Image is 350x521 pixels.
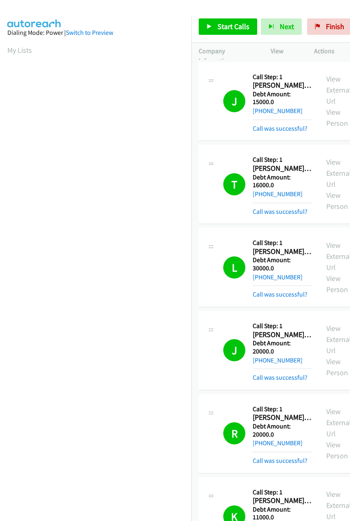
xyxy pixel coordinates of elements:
[253,374,307,381] a: Call was successful?
[253,247,312,256] h2: [PERSON_NAME] - Credit Card
[223,422,245,444] h1: R
[253,457,307,464] a: Call was successful?
[326,107,348,128] a: View Person
[271,46,299,56] p: View
[253,413,312,422] h2: [PERSON_NAME] - Credit Card And Personal Loan
[253,125,307,132] a: Call was successful?
[253,156,312,164] h5: Call Step: 1
[253,439,303,447] a: [PHONE_NUMBER]
[314,46,343,56] p: Actions
[253,290,307,298] a: Call was successful?
[199,46,256,66] p: Company Information
[199,18,257,35] a: Start Calls
[223,256,245,279] h1: L
[253,496,312,505] h2: [PERSON_NAME] - Personal Loan
[253,190,303,198] a: [PHONE_NUMBER]
[326,440,348,460] a: View Person
[326,357,348,377] a: View Person
[7,45,32,55] a: My Lists
[280,22,294,31] span: Next
[253,339,312,355] h5: Debt Amount: 20000.0
[327,228,350,293] iframe: Resource Center
[253,239,312,247] h5: Call Step: 1
[253,90,312,106] h5: Debt Amount: 15000.0
[253,422,312,438] h5: Debt Amount: 20000.0
[326,190,348,211] a: View Person
[7,63,191,452] iframe: Dialpad
[253,405,312,413] h5: Call Step: 1
[253,164,312,173] h2: [PERSON_NAME] - Credit Card
[7,28,184,38] div: Dialing Mode: Power |
[253,273,303,281] a: [PHONE_NUMBER]
[326,274,348,294] a: View Person
[253,173,312,189] h5: Debt Amount: 16000.0
[218,22,249,31] span: Start Calls
[261,18,302,35] button: Next
[66,29,113,36] a: Switch to Preview
[253,356,303,364] a: [PHONE_NUMBER]
[253,208,307,215] a: Call was successful?
[253,73,312,81] h5: Call Step: 1
[253,81,312,90] h2: [PERSON_NAME] - Credit Card
[253,330,312,340] h2: [PERSON_NAME] - Personal Loan
[253,488,312,496] h5: Call Step: 1
[326,22,344,31] span: Finish
[253,322,312,330] h5: Call Step: 1
[253,107,303,115] a: [PHONE_NUMBER]
[223,173,245,195] h1: T
[223,90,245,112] h1: J
[223,339,245,361] h1: J
[253,256,312,272] h5: Debt Amount: 30000.0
